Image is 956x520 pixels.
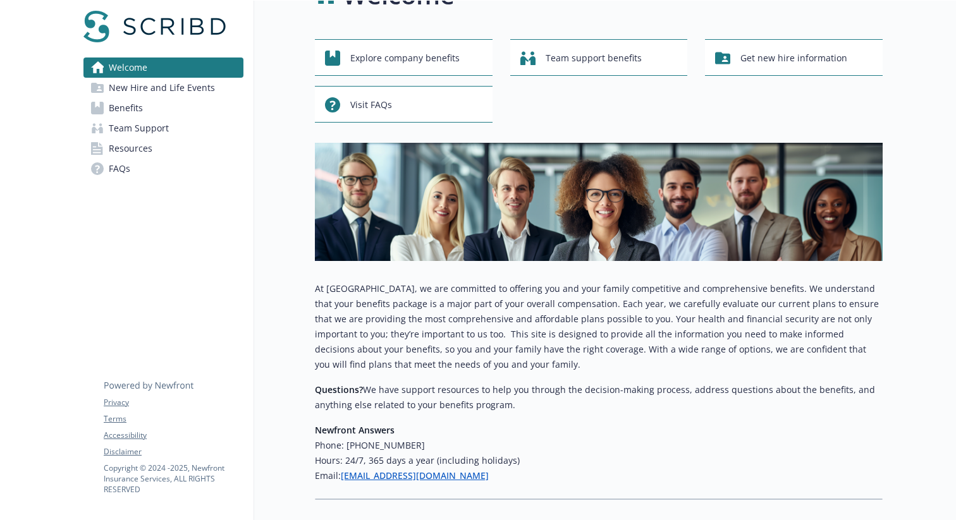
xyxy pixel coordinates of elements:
[104,463,243,495] p: Copyright © 2024 - 2025 , Newfront Insurance Services, ALL RIGHTS RESERVED
[315,438,883,453] h6: Phone: [PHONE_NUMBER]
[546,46,642,70] span: Team support benefits
[104,446,243,457] a: Disclaimer
[315,453,883,468] h6: Hours: 24/7, 365 days a year (including holidays)​
[83,118,243,138] a: Team Support
[104,413,243,425] a: Terms
[83,78,243,98] a: New Hire and Life Events
[109,57,147,78] span: Welcome
[83,138,243,159] a: Resources
[315,143,883,261] img: overview page banner
[341,469,489,481] a: [EMAIL_ADDRESS][DOMAIN_NAME]
[109,98,143,118] span: Benefits
[109,78,215,98] span: New Hire and Life Events
[109,138,152,159] span: Resources
[83,159,243,179] a: FAQs
[315,424,395,436] strong: Newfront Answers
[315,382,883,413] p: We have support resources to help you through the decision-making process, address questions abou...
[104,430,243,441] a: Accessibility
[83,57,243,78] a: Welcome
[104,397,243,408] a: Privacy
[109,159,130,179] span: FAQs
[740,46,847,70] span: Get new hire information
[315,281,883,372] p: At [GEOGRAPHIC_DATA], we are committed to offering you and your family competitive and comprehens...
[315,86,493,123] button: Visit FAQs
[705,39,883,76] button: Get new hire information
[510,39,688,76] button: Team support benefits
[350,93,392,117] span: Visit FAQs
[109,118,169,138] span: Team Support
[315,39,493,76] button: Explore company benefits
[350,46,460,70] span: Explore company benefits
[315,468,883,483] h6: Email:
[83,98,243,118] a: Benefits
[315,384,363,396] strong: Questions?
